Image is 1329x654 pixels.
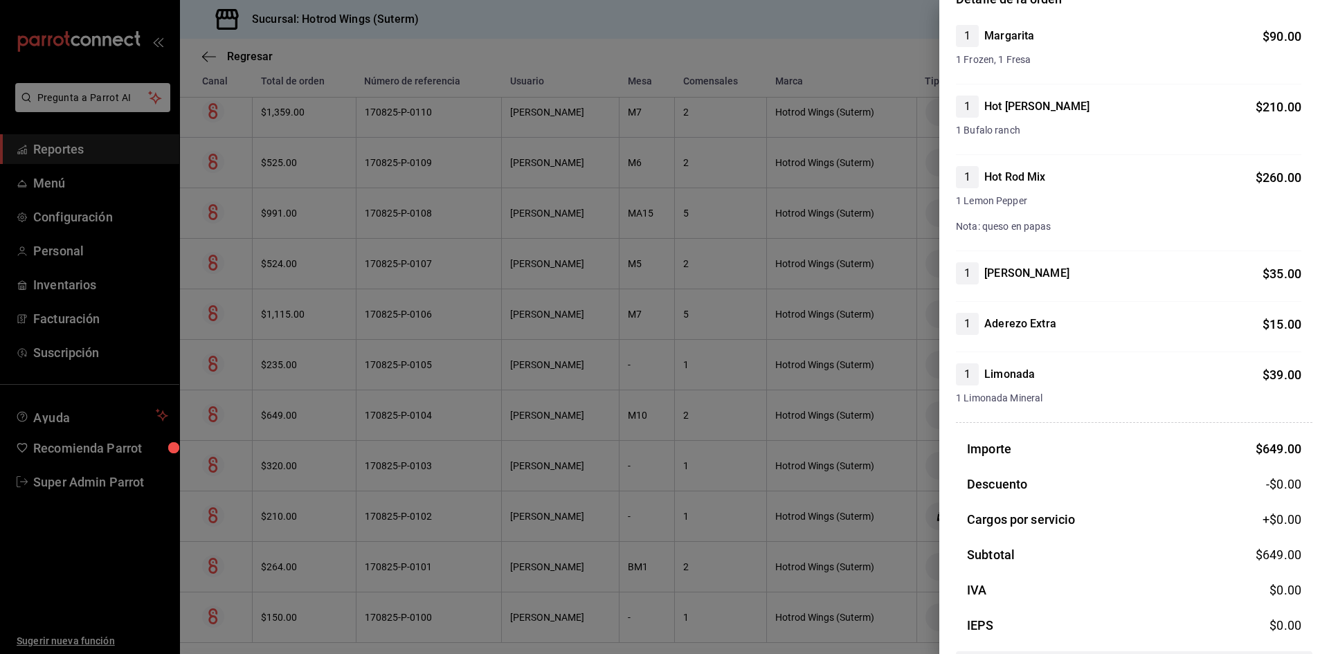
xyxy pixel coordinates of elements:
span: $ 90.00 [1263,29,1301,44]
span: 1 [956,28,979,44]
h3: Cargos por servicio [967,510,1076,529]
h3: Importe [967,439,1011,458]
span: -$0.00 [1266,475,1301,493]
h3: Descuento [967,475,1027,493]
span: +$ 0.00 [1263,510,1301,529]
h4: Limonada [984,366,1035,383]
span: $ 39.00 [1263,367,1301,382]
h4: Margarita [984,28,1034,44]
h4: Aderezo Extra [984,316,1056,332]
h3: Subtotal [967,545,1015,564]
h4: Hot [PERSON_NAME] [984,98,1090,115]
h3: IEPS [967,616,994,635]
span: $ 649.00 [1256,442,1301,456]
span: $ 649.00 [1256,547,1301,562]
span: $ 260.00 [1256,170,1301,185]
span: 1 Frozen, 1 Fresa [956,53,1301,67]
span: 1 [956,98,979,115]
span: 1 [956,169,979,185]
h4: Hot Rod Mix [984,169,1045,185]
h3: IVA [967,581,986,599]
span: 1 Bufalo ranch [956,123,1301,138]
span: $ 210.00 [1256,100,1301,114]
span: 1 [956,316,979,332]
span: Nota: queso en papas [956,221,1051,232]
h4: [PERSON_NAME] [984,265,1069,282]
span: 1 [956,366,979,383]
span: $ 0.00 [1269,618,1301,633]
span: 1 [956,265,979,282]
span: $ 35.00 [1263,266,1301,281]
span: 1 Lemon Pepper [956,194,1301,208]
span: $ 0.00 [1269,583,1301,597]
span: 1 Limonada Mineral [956,391,1301,406]
span: $ 15.00 [1263,317,1301,331]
